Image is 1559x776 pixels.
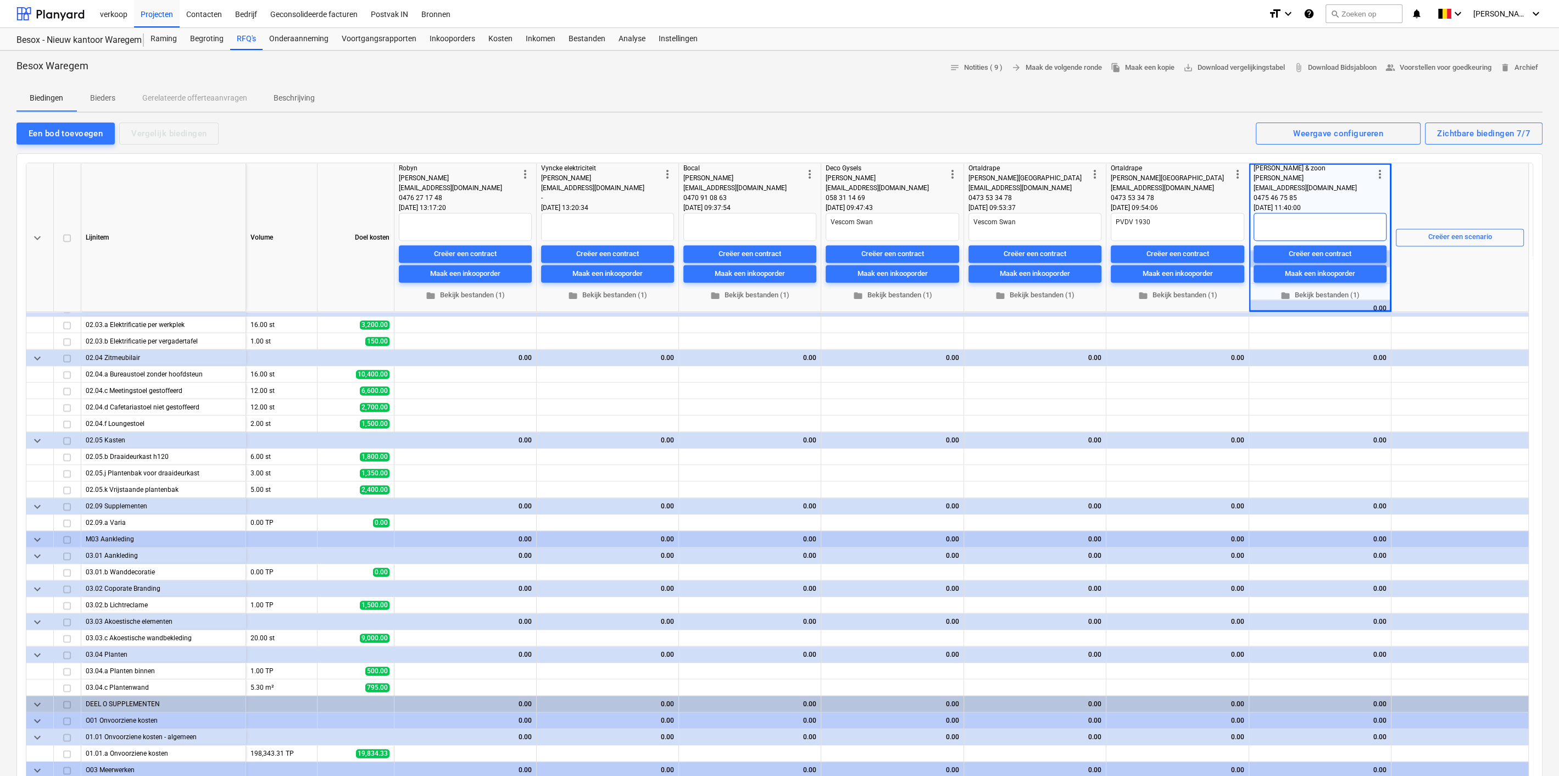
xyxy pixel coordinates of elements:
[1254,173,1373,183] div: [PERSON_NAME]
[683,613,816,630] div: 0.00
[86,514,241,530] div: 02.09.a Varia
[576,248,639,260] div: Creëer een contract
[31,648,44,662] span: keyboard_arrow_down
[1179,59,1289,76] a: Download vergelijkingstabel
[519,28,562,50] a: Inkomen
[86,547,241,563] div: 03.01 Aankleding
[434,248,497,260] div: Creëer een contract
[482,28,519,50] a: Kosten
[246,564,318,580] div: 0.00 TP
[826,245,959,263] button: Creëer een contract
[968,350,1101,366] div: 0.00
[246,679,318,696] div: 5.30 m²
[31,500,44,513] span: keyboard_arrow_down
[683,531,816,547] div: 0.00
[968,173,1088,183] div: [PERSON_NAME][GEOGRAPHIC_DATA]
[360,601,389,609] span: 1,500.00
[246,630,318,646] div: 20.00 st
[399,184,502,192] span: [EMAIL_ADDRESS][DOMAIN_NAME]
[683,646,816,663] div: 0.00
[541,287,674,304] button: Bekijk bestanden (1)
[1385,62,1491,74] span: Voorstellen voor goedkeuring
[246,163,318,312] div: Volume
[86,696,241,712] div: DEEL O SUPPLEMENTEN
[399,696,532,712] div: 0.00
[652,28,704,50] div: Instellingen
[360,469,389,478] span: 1,350.00
[16,123,115,145] button: Een bod toevoegen
[86,317,241,332] div: 02.03.a Elektrificatie per werkplek
[263,28,335,50] a: Onderaanneming
[995,291,1005,301] span: folder
[968,193,1088,203] div: 0473 53 34 78
[826,265,959,282] button: Maak een inkooporder
[373,518,389,527] span: 0.00
[86,432,241,448] div: 02.05 Kasten
[1385,63,1395,73] span: people_alt
[826,213,959,241] textarea: Vescom Swan
[683,184,787,192] span: [EMAIL_ADDRESS][DOMAIN_NAME]
[399,245,532,263] button: Creëer een contract
[826,498,959,514] div: 0.00
[683,173,803,183] div: [PERSON_NAME]
[86,399,241,415] div: 02.04.d Cafetariastoel niet gestoffeerd
[1254,432,1387,448] div: 0.00
[1007,59,1106,76] button: Maak de volgende ronde
[399,193,519,203] div: 0476 27 17 48
[1111,646,1244,663] div: 0.00
[1088,168,1101,181] span: more_vert
[683,163,803,173] div: Bocal
[683,580,816,597] div: 0.00
[683,287,816,304] button: Bekijk bestanden (1)
[86,580,241,596] div: 03.02 Coporate Branding
[1011,62,1102,74] span: Maak de volgende ronde
[1425,123,1543,145] button: Zichtbare biedingen 7/7
[1254,498,1387,514] div: 0.00
[423,28,482,50] a: Inkooporders
[1254,580,1387,597] div: 0.00
[1437,126,1530,141] div: Zichtbare biedingen 7/7
[86,531,241,547] div: M03 Aankleding
[562,28,612,50] a: Bestanden
[360,419,389,428] span: 1,500.00
[86,333,241,349] div: 02.03.b Elektrificatie per vergadertafel
[399,646,532,663] div: 0.00
[86,498,241,514] div: 02.09 Supplementen
[826,184,929,192] span: [EMAIL_ADDRESS][DOMAIN_NAME]
[365,337,389,346] span: 150.00
[1496,59,1543,76] button: Archief
[1254,531,1387,547] div: 0.00
[1111,213,1244,241] textarea: PVDV 1930
[541,696,674,712] div: 0.00
[399,265,532,282] button: Maak een inkooporder
[1254,613,1387,630] div: 0.00
[1330,9,1339,18] span: search
[715,268,785,280] div: Maak een inkooporder
[683,498,816,514] div: 0.00
[1529,7,1543,20] i: keyboard_arrow_down
[1280,291,1290,301] span: folder
[858,268,928,280] div: Maak een inkooporder
[86,663,241,679] div: 03.04.a Planten binnen
[230,28,263,50] a: RFQ's
[541,498,674,514] div: 0.00
[968,547,1101,564] div: 0.00
[426,291,436,301] span: folder
[1138,291,1148,301] span: folder
[683,350,816,366] div: 0.00
[31,231,44,245] span: keyboard_arrow_down
[541,163,661,173] div: Vyncke elektriciteit
[1254,646,1387,663] div: 0.00
[360,485,389,494] span: 2,400.00
[1304,7,1315,20] i: Kennis basis
[1473,9,1528,18] span: [PERSON_NAME] De Rho
[683,203,816,213] div: [DATE] 09:37:54
[1115,289,1240,302] span: Bekijk bestanden (1)
[683,265,816,282] button: Maak een inkooporder
[1143,268,1213,280] div: Maak een inkooporder
[335,28,423,50] a: Voortgangsrapporten
[86,465,241,481] div: 02.05.j Plantenbak voor draaideurkast
[1254,547,1387,564] div: 0.00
